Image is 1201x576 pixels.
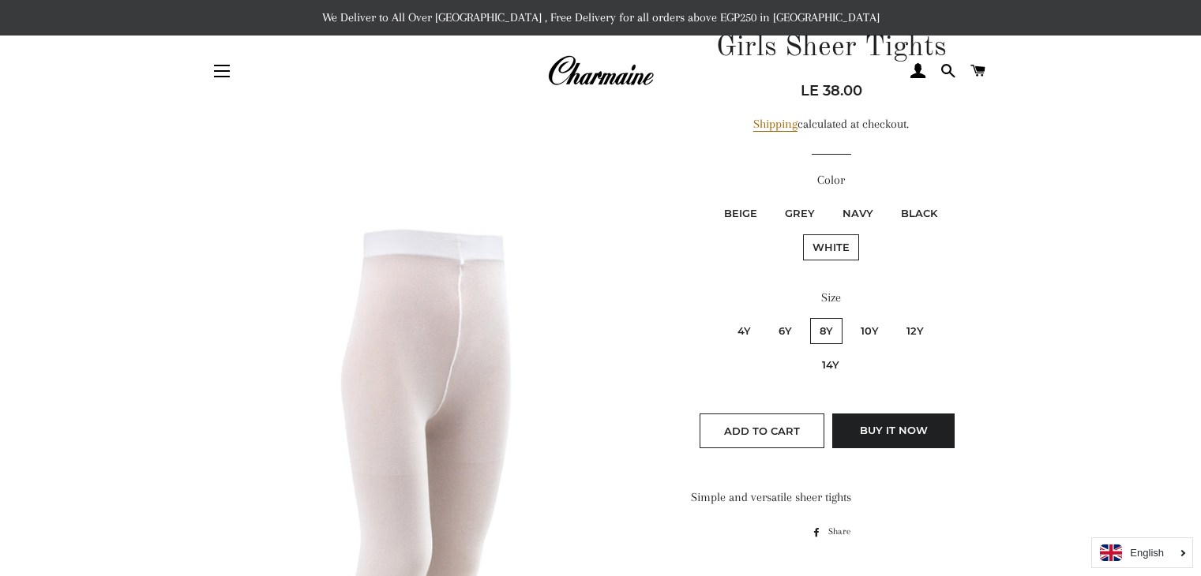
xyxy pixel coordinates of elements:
div: Simple and versatile sheer tights [691,488,971,507]
label: Color [691,170,971,190]
label: Grey [775,200,824,226]
label: Beige [715,200,767,226]
label: 6y [769,318,801,344]
label: White [803,234,859,260]
label: 10y [851,318,888,344]
label: 4y [728,318,760,344]
label: Black [891,200,947,226]
img: Charmaine Egypt [547,54,654,88]
span: Add to Cart [724,425,800,437]
span: LE 38.00 [801,82,862,99]
label: Size [691,288,971,308]
label: 8y [810,318,843,344]
a: Shipping [753,117,798,132]
label: 14y [813,352,849,378]
h1: Girls Sheer Tights [691,28,971,68]
div: calculated at checkout. [691,114,971,134]
button: Buy it now [832,413,955,448]
button: Add to Cart [700,413,824,448]
span: Share [828,523,858,540]
label: Navy [833,200,883,226]
a: English [1100,544,1184,561]
label: 12y [897,318,933,344]
i: English [1130,548,1164,558]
